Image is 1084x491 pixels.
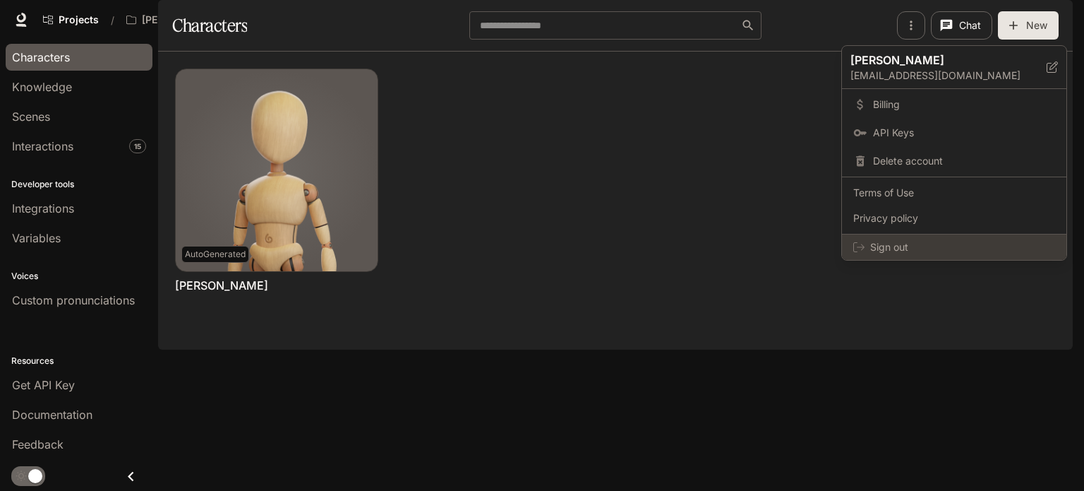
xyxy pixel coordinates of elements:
span: Privacy policy [853,211,1055,225]
span: Delete account [873,154,1055,168]
a: API Keys [845,120,1064,146]
div: Delete account [845,148,1064,174]
p: [PERSON_NAME] [850,52,1024,69]
span: Terms of Use [853,186,1055,200]
span: Sign out [870,240,1055,254]
span: Billing [873,97,1055,112]
a: Privacy policy [845,206,1064,231]
p: [EMAIL_ADDRESS][DOMAIN_NAME] [850,69,1047,83]
a: Billing [845,92,1064,117]
div: [PERSON_NAME][EMAIL_ADDRESS][DOMAIN_NAME] [842,46,1066,89]
a: Terms of Use [845,180,1064,206]
span: API Keys [873,126,1055,140]
div: Sign out [842,235,1066,260]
